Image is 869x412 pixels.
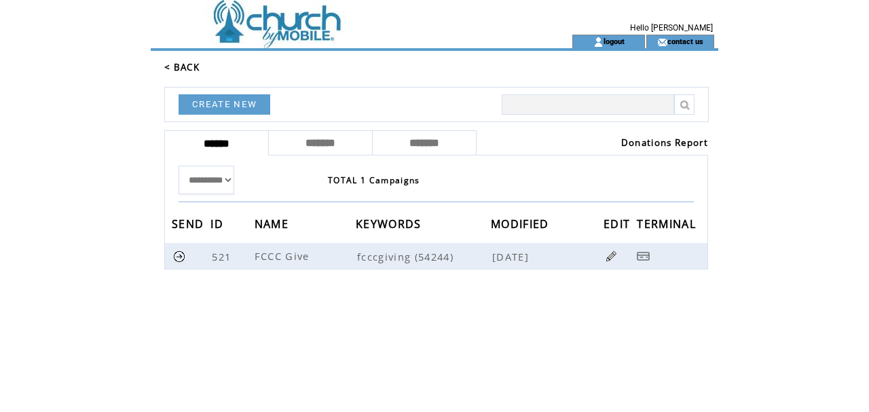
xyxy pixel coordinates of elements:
[604,37,625,45] a: logout
[621,136,708,149] a: Donations Report
[255,249,313,263] span: FCCC Give
[657,37,667,48] img: contact_us_icon.gif
[328,174,420,186] span: TOTAL 1 Campaigns
[492,250,532,263] span: [DATE]
[357,250,489,263] span: fcccgiving (54244)
[630,23,713,33] span: Hello [PERSON_NAME]
[210,219,227,227] a: ID
[212,250,234,263] span: 521
[667,37,703,45] a: contact us
[164,61,200,73] a: < BACK
[356,213,425,238] span: KEYWORDS
[491,219,553,227] a: MODIFIED
[356,219,425,227] a: KEYWORDS
[210,213,227,238] span: ID
[491,213,553,238] span: MODIFIED
[637,213,699,238] span: TERMINAL
[172,213,207,238] span: SEND
[255,219,292,227] a: NAME
[604,213,633,238] span: EDIT
[179,94,270,115] a: CREATE NEW
[593,37,604,48] img: account_icon.gif
[255,213,292,238] span: NAME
